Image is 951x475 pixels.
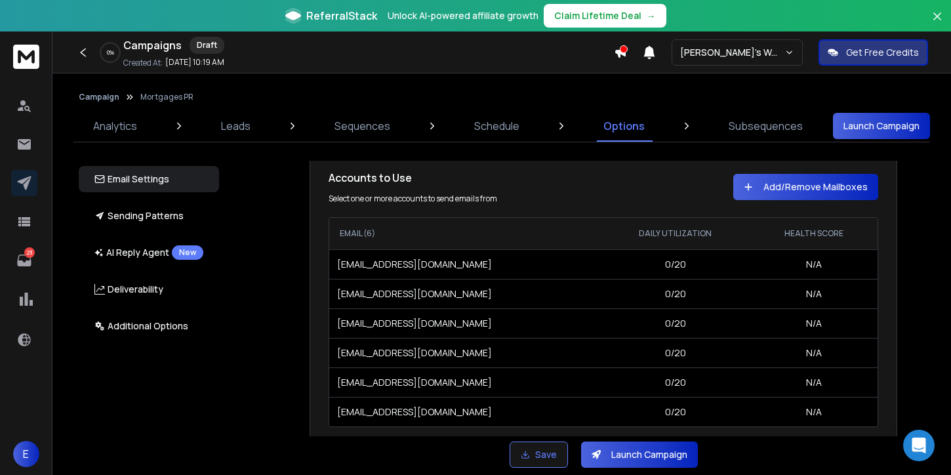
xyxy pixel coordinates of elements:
a: Sequences [327,110,398,142]
p: Email Settings [94,173,169,186]
h1: Accounts to Use [329,170,590,186]
button: Add/Remove Mailboxes [733,174,878,200]
p: Unlock AI-powered affiliate growth [388,9,538,22]
p: Analytics [93,118,137,134]
div: Draft [190,37,224,54]
p: Mortgages PR [140,92,193,102]
a: Subsequences [721,110,811,142]
button: Get Free Credits [819,39,928,66]
button: Email Settings [79,166,219,192]
p: 0 % [107,49,114,56]
a: Leads [213,110,258,142]
a: Options [596,110,653,142]
p: Created At: [123,58,163,68]
button: E [13,441,39,467]
p: [PERSON_NAME]'s Workspace [680,46,784,59]
p: [DATE] 10:19 AM [165,57,224,68]
button: Claim Lifetime Deal→ [544,4,666,28]
p: Sequences [334,118,390,134]
button: Launch Campaign [833,113,930,139]
p: Leads [221,118,251,134]
p: Schedule [474,118,519,134]
button: Campaign [79,92,119,102]
a: Analytics [85,110,145,142]
a: Schedule [466,110,527,142]
p: Get Free Credits [846,46,919,59]
p: Subsequences [729,118,803,134]
h1: Campaigns [123,37,182,53]
span: → [647,9,656,22]
p: 23 [24,247,35,258]
span: ReferralStack [306,8,377,24]
p: Options [603,118,645,134]
button: Close banner [929,8,946,39]
div: Open Intercom Messenger [903,430,935,461]
a: 23 [11,247,37,274]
